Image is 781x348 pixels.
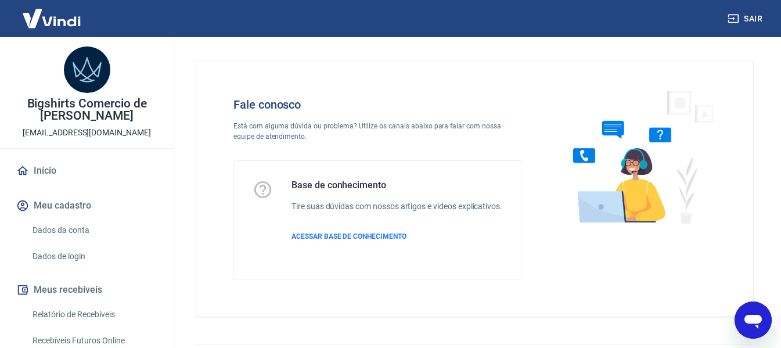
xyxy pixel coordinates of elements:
p: [EMAIL_ADDRESS][DOMAIN_NAME] [23,127,151,139]
img: Vindi [14,1,89,36]
img: e9ef546b-6eb1-4b4b-88a8-6991b92dc6ec.jpeg [64,46,110,93]
p: Está com alguma dúvida ou problema? Utilize os canais abaixo para falar com nossa equipe de atend... [233,121,523,142]
a: Relatório de Recebíveis [28,303,160,327]
iframe: Botão para abrir a janela de mensagens, conversa em andamento [735,302,772,339]
h5: Base de conhecimento [291,180,502,191]
button: Meu cadastro [14,193,160,218]
a: Dados da conta [28,218,160,242]
p: Bigshirts Comercio de [PERSON_NAME] [9,98,164,122]
img: Fale conosco [550,79,726,234]
button: Meus recebíveis [14,277,160,303]
a: Início [14,158,160,184]
a: Dados de login [28,245,160,268]
button: Sair [725,8,767,30]
a: ACESSAR BASE DE CONHECIMENTO [291,231,502,242]
h4: Fale conosco [233,98,523,112]
span: ACESSAR BASE DE CONHECIMENTO [291,232,406,241]
h6: Tire suas dúvidas com nossos artigos e vídeos explicativos. [291,200,502,213]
